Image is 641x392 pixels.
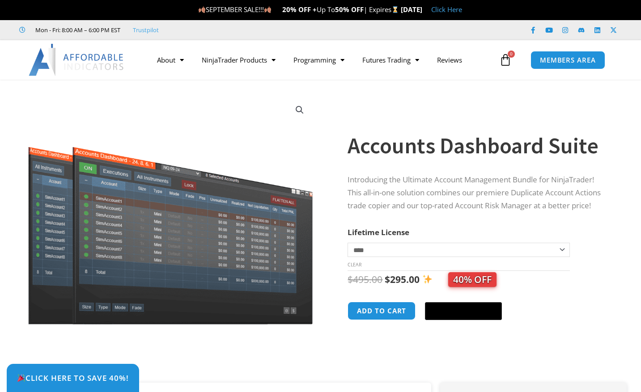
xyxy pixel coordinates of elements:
a: View full-screen image gallery [292,102,308,118]
img: LogoAI | Affordable Indicators – NinjaTrader [29,44,125,76]
h1: Accounts Dashboard Suite [348,130,609,161]
strong: [DATE] [401,5,422,14]
p: Introducing the Ultimate Account Management Bundle for NinjaTrader! This all-in-one solution comb... [348,173,609,212]
a: Clear options [348,261,361,268]
strong: 50% OFF [335,5,364,14]
img: 🍂 [264,6,271,13]
strong: 20% OFF + [282,5,317,14]
span: 40% OFF [448,272,497,287]
a: Programming [284,50,353,70]
a: 🎉Click Here to save 40%! [7,364,139,392]
img: 🎉 [17,374,25,382]
bdi: 295.00 [385,273,420,286]
label: Lifetime License [348,227,409,237]
a: Reviews [428,50,471,70]
span: SEPTEMBER SALE!!! Up To | Expires [198,5,401,14]
a: Click Here [431,5,462,14]
a: About [148,50,193,70]
img: ⌛ [392,6,399,13]
a: 0 [486,47,525,73]
img: Screenshot 2024-08-26 155710eeeee [27,95,314,325]
span: $ [348,273,353,286]
iframe: PayPal Message 1 [348,332,609,340]
a: NinjaTrader Products [193,50,284,70]
img: ✨ [423,274,432,284]
span: MEMBERS AREA [540,57,596,63]
a: Futures Trading [353,50,428,70]
span: $ [385,273,390,286]
button: Buy with GPay [425,302,502,320]
span: 0 [508,51,515,58]
img: 🍂 [199,6,205,13]
a: MEMBERS AREA [531,51,605,69]
bdi: 495.00 [348,273,382,286]
a: Trustpilot [133,25,159,35]
span: Mon - Fri: 8:00 AM – 6:00 PM EST [33,25,120,35]
span: Click Here to save 40%! [17,374,129,382]
button: Add to cart [348,302,416,320]
nav: Menu [148,50,497,70]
